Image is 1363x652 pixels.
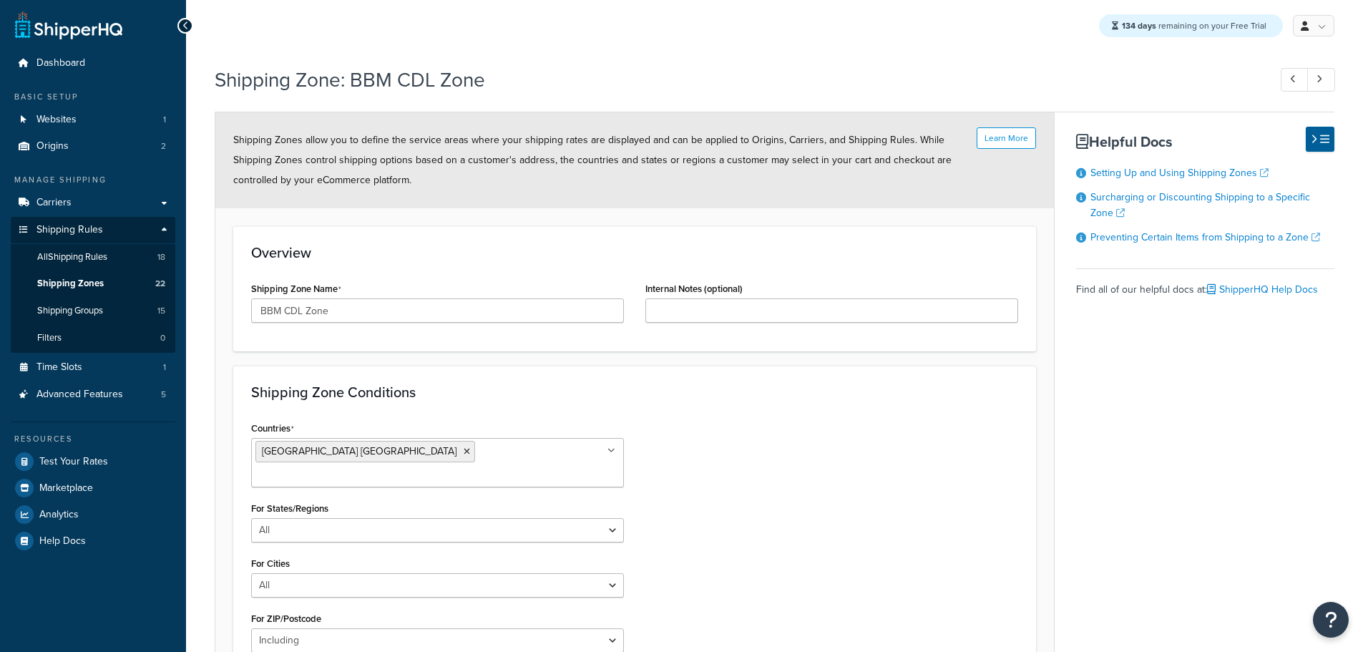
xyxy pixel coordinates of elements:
[251,245,1018,261] h3: Overview
[155,278,165,290] span: 22
[36,224,103,236] span: Shipping Rules
[1122,19,1156,32] strong: 134 days
[977,127,1036,149] button: Learn More
[39,456,108,468] span: Test Your Rates
[11,107,175,133] li: Websites
[11,298,175,324] a: Shipping Groups15
[1281,68,1309,92] a: Previous Record
[37,251,107,263] span: All Shipping Rules
[1076,134,1334,150] h3: Helpful Docs
[251,384,1018,400] h3: Shipping Zone Conditions
[36,197,72,209] span: Carriers
[37,332,62,344] span: Filters
[1076,268,1334,300] div: Find all of our helpful docs at:
[11,475,175,501] a: Marketplace
[11,449,175,475] a: Test Your Rates
[1307,68,1335,92] a: Next Record
[39,509,79,521] span: Analytics
[11,433,175,445] div: Resources
[645,283,743,294] label: Internal Notes (optional)
[163,114,166,126] span: 1
[262,444,456,459] span: [GEOGRAPHIC_DATA] [GEOGRAPHIC_DATA]
[39,482,93,495] span: Marketplace
[157,251,165,263] span: 18
[11,271,175,297] li: Shipping Zones
[233,132,952,188] span: Shipping Zones allow you to define the service areas where your shipping rates are displayed and ...
[1090,190,1310,220] a: Surcharging or Discounting Shipping to a Specific Zone
[11,217,175,243] a: Shipping Rules
[251,558,290,569] label: For Cities
[11,107,175,133] a: Websites1
[11,381,175,408] li: Advanced Features
[215,66,1254,94] h1: Shipping Zone: BBM CDL Zone
[36,389,123,401] span: Advanced Features
[1090,165,1269,180] a: Setting Up and Using Shipping Zones
[11,133,175,160] li: Origins
[36,114,77,126] span: Websites
[163,361,166,374] span: 1
[11,354,175,381] li: Time Slots
[251,283,341,295] label: Shipping Zone Name
[11,354,175,381] a: Time Slots1
[11,271,175,297] a: Shipping Zones22
[1306,127,1334,152] button: Hide Help Docs
[39,535,86,548] span: Help Docs
[251,423,294,434] label: Countries
[11,190,175,216] a: Carriers
[11,502,175,527] a: Analytics
[160,332,165,344] span: 0
[37,278,104,290] span: Shipping Zones
[11,174,175,186] div: Manage Shipping
[1207,282,1318,297] a: ShipperHQ Help Docs
[11,325,175,351] a: Filters0
[251,613,321,624] label: For ZIP/Postcode
[11,91,175,103] div: Basic Setup
[1313,602,1349,638] button: Open Resource Center
[37,305,103,317] span: Shipping Groups
[251,503,328,514] label: For States/Regions
[36,361,82,374] span: Time Slots
[36,57,85,69] span: Dashboard
[11,50,175,77] a: Dashboard
[11,325,175,351] li: Filters
[11,217,175,353] li: Shipping Rules
[1090,230,1320,245] a: Preventing Certain Items from Shipping to a Zone
[11,381,175,408] a: Advanced Features5
[161,389,166,401] span: 5
[11,298,175,324] li: Shipping Groups
[161,140,166,152] span: 2
[11,244,175,271] a: AllShipping Rules18
[157,305,165,317] span: 15
[36,140,69,152] span: Origins
[1122,19,1266,32] span: remaining on your Free Trial
[11,528,175,554] a: Help Docs
[11,133,175,160] a: Origins2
